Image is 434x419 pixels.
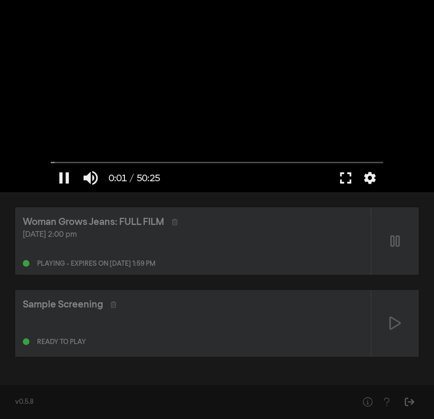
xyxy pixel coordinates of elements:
[15,397,339,407] div: v0.5.8
[104,164,165,192] button: 0:01 / 50:25
[359,164,381,192] button: More settings
[400,392,419,411] button: Sign Out
[358,392,377,411] button: Help
[37,339,86,345] div: Ready to play
[77,164,104,192] button: Mute
[51,164,77,192] button: Pause
[37,261,155,267] div: Playing - expires on [DATE] 1:59 pm
[23,229,363,241] div: [DATE] 2:00 pm
[23,298,103,312] div: Sample Screening
[377,392,396,411] button: Help
[332,164,359,192] button: Full screen
[23,215,164,229] div: Woman Grows Jeans: FULL FILM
